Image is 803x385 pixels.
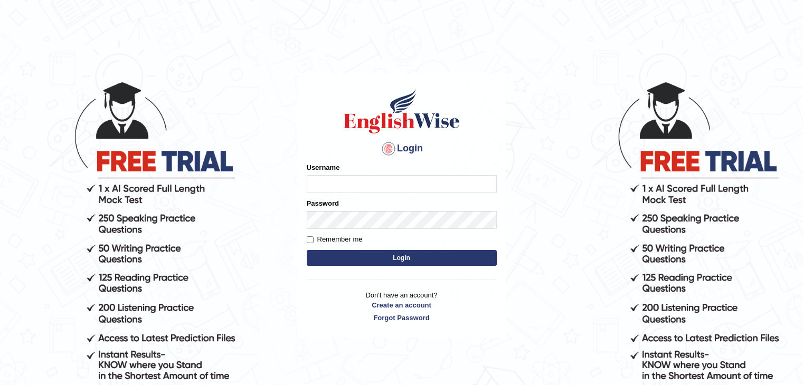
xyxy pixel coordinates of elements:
label: Username [307,162,340,172]
input: Remember me [307,236,314,243]
h4: Login [307,140,497,157]
a: Forgot Password [307,313,497,323]
p: Don't have an account? [307,290,497,323]
img: Logo of English Wise sign in for intelligent practice with AI [342,88,462,135]
a: Create an account [307,300,497,310]
button: Login [307,250,497,266]
label: Remember me [307,234,363,245]
label: Password [307,198,339,208]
